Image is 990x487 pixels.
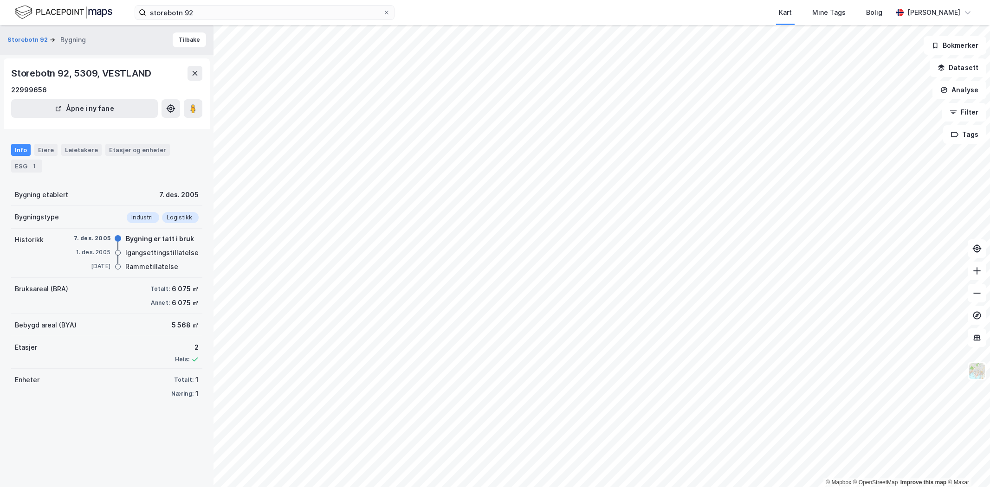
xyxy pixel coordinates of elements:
[11,99,158,118] button: Åpne i ny fane
[73,262,110,270] div: [DATE]
[900,479,946,486] a: Improve this map
[15,283,68,295] div: Bruksareal (BRA)
[11,66,153,81] div: Storebotn 92, 5309, VESTLAND
[61,144,102,156] div: Leietakere
[171,390,194,397] div: Næring:
[109,146,166,154] div: Etasjer og enheter
[146,6,383,19] input: Søk på adresse, matrikkel, gårdeiere, leietakere eller personer
[907,7,960,18] div: [PERSON_NAME]
[15,234,44,245] div: Historikk
[34,144,58,156] div: Eiere
[175,342,199,353] div: 2
[944,442,990,487] div: Kontrollprogram for chat
[15,189,68,200] div: Bygning etablert
[932,81,986,99] button: Analyse
[11,160,42,173] div: ESG
[15,211,59,223] div: Bygningstype
[173,32,206,47] button: Tilbake
[125,261,178,272] div: Rammetillatelse
[15,374,39,385] div: Enheter
[174,376,194,384] div: Totalt:
[60,34,86,45] div: Bygning
[73,234,110,243] div: 7. des. 2005
[151,299,170,307] div: Annet:
[11,84,47,96] div: 22999656
[175,356,189,363] div: Heis:
[159,189,199,200] div: 7. des. 2005
[7,35,50,45] button: Storebotn 92
[73,248,110,256] div: 1. des. 2005
[924,36,986,55] button: Bokmerker
[779,7,792,18] div: Kart
[172,283,199,295] div: 6 075 ㎡
[930,58,986,77] button: Datasett
[853,479,898,486] a: OpenStreetMap
[172,320,199,331] div: 5 568 ㎡
[172,297,199,308] div: 6 075 ㎡
[195,374,199,385] div: 1
[968,362,986,380] img: Z
[126,233,194,244] div: Bygning er tatt i bruk
[15,320,77,331] div: Bebygd areal (BYA)
[15,342,37,353] div: Etasjer
[942,103,986,122] button: Filter
[11,144,31,156] div: Info
[15,4,112,20] img: logo.f888ab2527a4732fd821a326f86c7f29.svg
[943,125,986,144] button: Tags
[150,285,170,293] div: Totalt:
[812,7,846,18] div: Mine Tags
[195,388,199,399] div: 1
[826,479,851,486] a: Mapbox
[125,247,199,258] div: Igangsettingstillatelse
[29,161,39,171] div: 1
[866,7,882,18] div: Bolig
[944,442,990,487] iframe: Chat Widget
